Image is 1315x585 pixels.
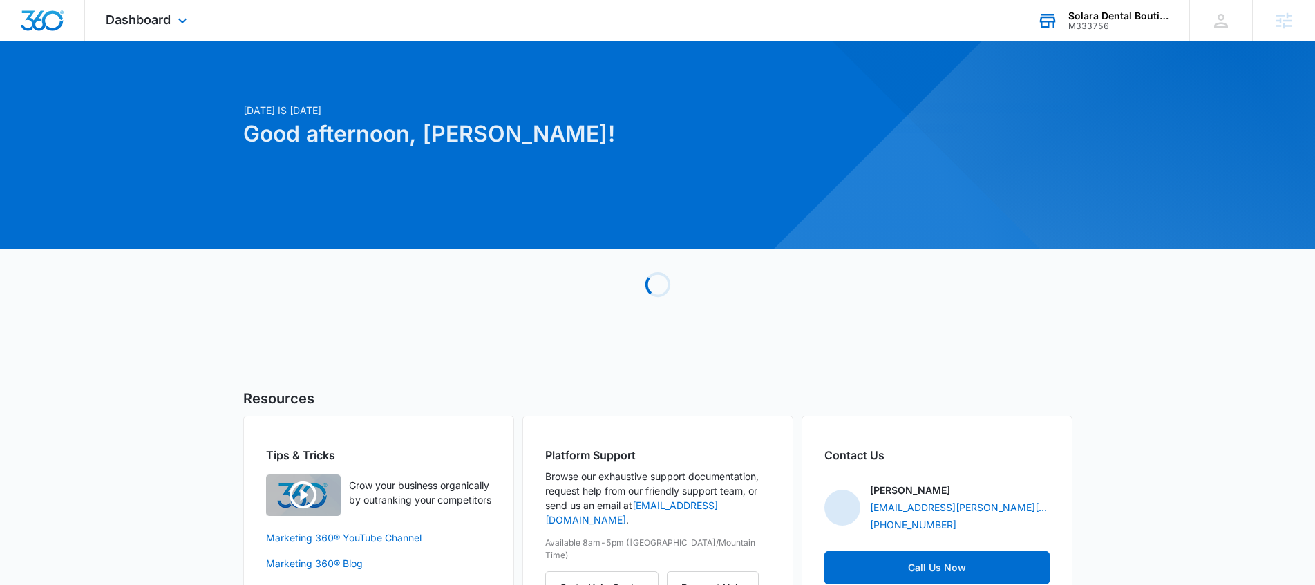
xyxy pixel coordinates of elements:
[870,500,1050,515] a: [EMAIL_ADDRESS][PERSON_NAME][DOMAIN_NAME]
[243,117,791,151] h1: Good afternoon, [PERSON_NAME]!
[266,556,491,570] a: Marketing 360® Blog
[106,12,171,27] span: Dashboard
[266,530,491,545] a: Marketing 360® YouTube Channel
[824,447,1050,463] h2: Contact Us
[243,103,791,117] p: [DATE] is [DATE]
[545,537,770,562] p: Available 8am-5pm ([GEOGRAPHIC_DATA]/Mountain Time)
[243,388,1072,409] h5: Resources
[545,447,770,463] h2: Platform Support
[1068,21,1169,31] div: account id
[1068,10,1169,21] div: account name
[266,447,491,463] h2: Tips & Tricks
[824,551,1050,584] a: Call Us Now
[545,469,770,527] p: Browse our exhaustive support documentation, request help from our friendly support team, or send...
[349,478,491,507] p: Grow your business organically by outranking your competitors
[870,483,950,497] p: [PERSON_NAME]
[824,490,860,526] img: Karissa Harris
[870,517,956,532] a: [PHONE_NUMBER]
[266,474,341,516] img: Quick Overview Video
